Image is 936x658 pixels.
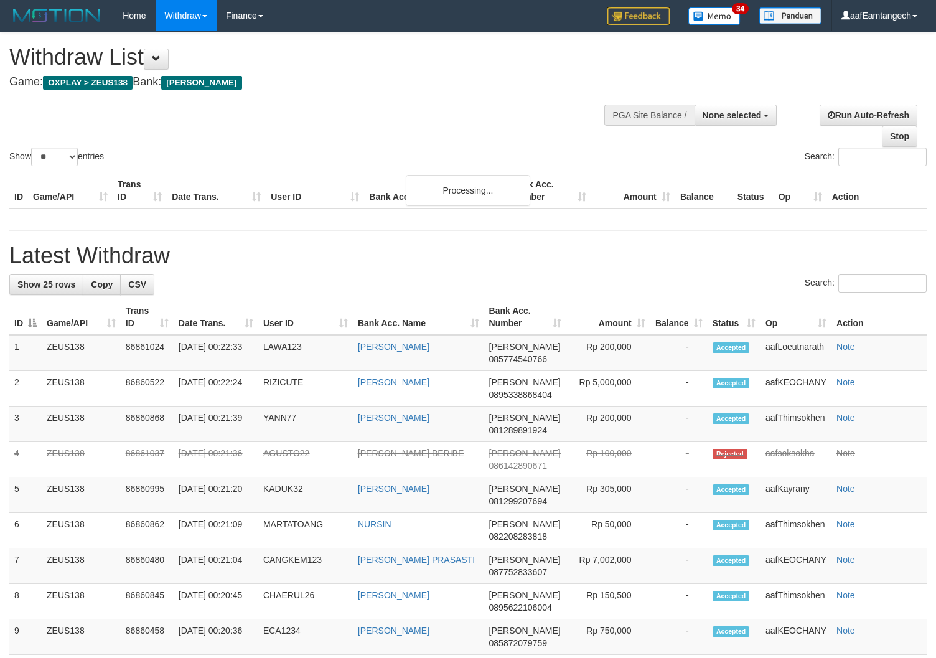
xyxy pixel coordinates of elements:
td: MARTATOANG [258,513,353,548]
td: 7 [9,548,42,584]
td: [DATE] 00:20:45 [174,584,258,619]
td: aafLoeutnarath [760,335,831,371]
select: Showentries [31,148,78,166]
td: 6 [9,513,42,548]
span: [PERSON_NAME] [489,377,561,387]
td: [DATE] 00:21:04 [174,548,258,584]
th: Bank Acc. Name: activate to sort column ascending [353,299,484,335]
td: ZEUS138 [42,513,121,548]
td: Rp 5,000,000 [566,371,650,407]
td: 86860522 [121,371,174,407]
a: Note [836,342,855,352]
a: [PERSON_NAME] [358,484,429,494]
a: Note [836,413,855,423]
img: Feedback.jpg [607,7,670,25]
td: [DATE] 00:22:24 [174,371,258,407]
td: - [650,584,708,619]
td: [DATE] 00:21:09 [174,513,258,548]
td: ZEUS138 [42,477,121,513]
span: Copy 087752833607 to clipboard [489,567,547,577]
td: Rp 7,002,000 [566,548,650,584]
a: Stop [882,126,917,147]
a: Note [836,626,855,636]
th: Amount [591,173,675,209]
span: Accepted [713,413,750,424]
th: Status [732,173,774,209]
h1: Withdraw List [9,45,612,70]
td: [DATE] 00:20:36 [174,619,258,655]
a: Note [836,448,855,458]
td: ZEUS138 [42,584,121,619]
td: - [650,335,708,371]
span: Accepted [713,520,750,530]
th: Date Trans. [167,173,266,209]
th: User ID: activate to sort column ascending [258,299,353,335]
td: YANN77 [258,407,353,442]
h4: Game: Bank: [9,76,612,88]
td: ZEUS138 [42,442,121,477]
span: Rejected [713,449,747,459]
a: [PERSON_NAME] [358,590,429,600]
th: User ID [266,173,364,209]
span: [PERSON_NAME] [489,448,561,458]
td: ZEUS138 [42,371,121,407]
a: [PERSON_NAME] [358,377,429,387]
td: CANGKEM123 [258,548,353,584]
td: - [650,513,708,548]
div: Processing... [406,175,530,206]
th: Op: activate to sort column ascending [760,299,831,335]
td: [DATE] 00:21:36 [174,442,258,477]
span: Copy 0895338868404 to clipboard [489,390,552,400]
th: Amount: activate to sort column ascending [566,299,650,335]
span: None selected [703,110,762,120]
td: Rp 200,000 [566,335,650,371]
span: CSV [128,280,146,289]
a: [PERSON_NAME] [358,626,429,636]
img: Button%20Memo.svg [688,7,741,25]
td: - [650,548,708,584]
th: ID: activate to sort column descending [9,299,42,335]
span: [PERSON_NAME] [161,76,241,90]
span: [PERSON_NAME] [489,590,561,600]
td: Rp 305,000 [566,477,650,513]
h1: Latest Withdraw [9,243,927,268]
td: - [650,442,708,477]
label: Show entries [9,148,104,166]
a: Copy [83,274,121,295]
a: [PERSON_NAME] PRASASTI [358,555,475,565]
td: LAWA123 [258,335,353,371]
td: 86860480 [121,548,174,584]
td: - [650,371,708,407]
span: Copy 082208283818 to clipboard [489,532,547,542]
td: 4 [9,442,42,477]
td: aafThimsokhen [760,513,831,548]
img: panduan.png [759,7,821,24]
th: Bank Acc. Name [364,173,507,209]
span: OXPLAY > ZEUS138 [43,76,133,90]
span: Accepted [713,378,750,388]
a: CSV [120,274,154,295]
a: NURSIN [358,519,391,529]
td: Rp 750,000 [566,619,650,655]
div: PGA Site Balance / [604,105,694,126]
a: [PERSON_NAME] [358,342,429,352]
a: Show 25 rows [9,274,83,295]
span: [PERSON_NAME] [489,519,561,529]
span: [PERSON_NAME] [489,626,561,636]
button: None selected [695,105,777,126]
td: ZEUS138 [42,548,121,584]
td: - [650,407,708,442]
th: Action [827,173,927,209]
a: [PERSON_NAME] BERIBE [358,448,464,458]
img: MOTION_logo.png [9,6,104,25]
span: [PERSON_NAME] [489,342,561,352]
td: 3 [9,407,42,442]
span: Copy 0895622106004 to clipboard [489,603,552,613]
a: [PERSON_NAME] [358,413,429,423]
span: Accepted [713,555,750,566]
td: Rp 150,500 [566,584,650,619]
th: ID [9,173,28,209]
td: Rp 200,000 [566,407,650,442]
td: 8 [9,584,42,619]
th: Game/API: activate to sort column ascending [42,299,121,335]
